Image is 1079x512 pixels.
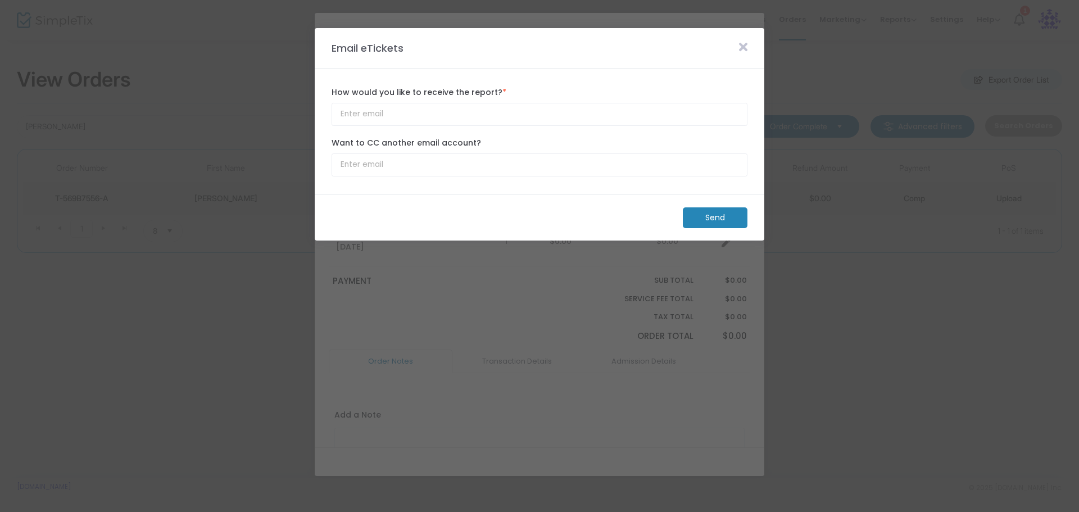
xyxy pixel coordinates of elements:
[332,137,747,149] label: Want to CC another email account?
[332,87,747,98] label: How would you like to receive the report?
[332,103,747,126] input: Enter email
[683,207,747,228] m-button: Send
[315,28,764,69] m-panel-header: Email eTickets
[332,153,747,176] input: Enter email
[326,40,409,56] m-panel-title: Email eTickets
